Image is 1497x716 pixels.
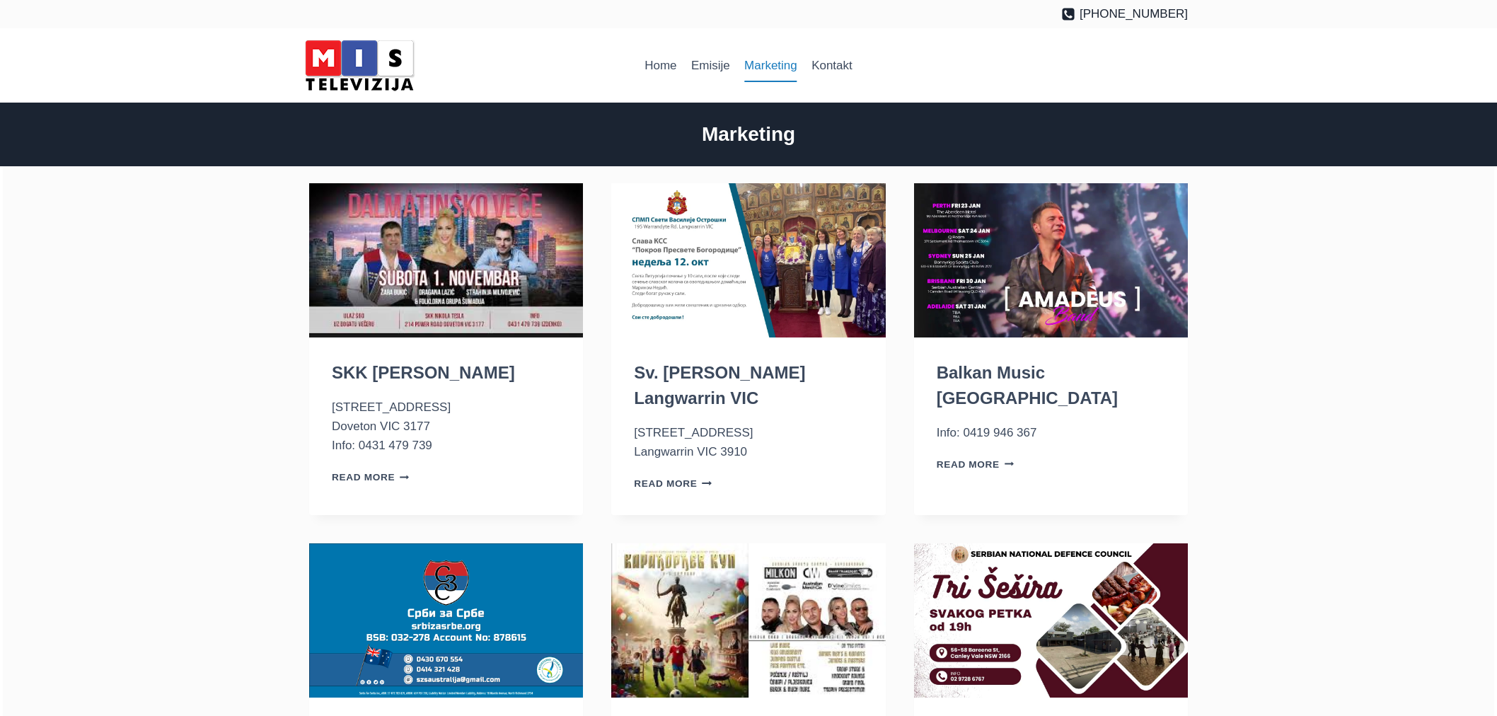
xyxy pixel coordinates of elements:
a: Emisije [684,49,737,83]
img: Srbi za Srbe – Australija [309,543,583,698]
a: [PHONE_NUMBER] [1061,4,1188,23]
p: Info: 0419 946 367 [937,423,1165,442]
a: Home [637,49,684,83]
p: [STREET_ADDRESS] Langwarrin VIC 3910 [634,423,862,461]
img: MIS Television [299,35,420,96]
img: Srpska Narodna Odbrana [914,543,1188,698]
a: Kontakt [804,49,860,83]
img: Balkan Music Australia [914,183,1188,337]
a: Marketing [737,49,804,83]
a: Balkan Music [GEOGRAPHIC_DATA] [937,363,1118,408]
p: [STREET_ADDRESS] Doveton VIC 3177 Info: 0431 479 739 [332,398,560,456]
a: SKK [PERSON_NAME] [332,363,515,382]
nav: Primary [637,49,860,83]
span: [PHONE_NUMBER] [1080,4,1188,23]
a: Sv. [PERSON_NAME] Langwarrin VIC [634,363,805,408]
img: SKK Nikola Tesla [309,183,583,337]
a: Read More [634,478,712,489]
a: Read More [937,459,1015,470]
h2: Marketing [309,120,1188,149]
img: FC Melbourne Srbija [611,543,885,698]
a: Read More [332,472,410,483]
img: Sv. Vasilije Ostroški Langwarrin VIC [611,183,885,337]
